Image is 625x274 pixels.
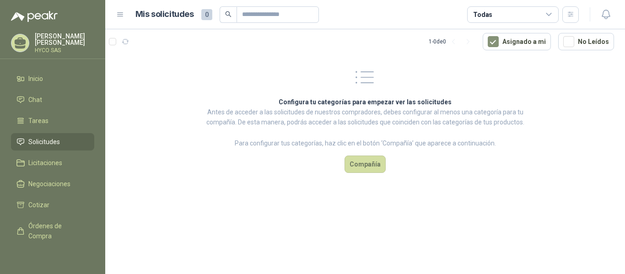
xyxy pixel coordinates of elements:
[205,138,525,148] p: Para configurar tus categorías, haz clic en el botón ‘Compañía’ que aparece a continuación.
[28,179,70,189] span: Negociaciones
[28,221,86,241] span: Órdenes de Compra
[11,11,58,22] img: Logo peakr
[28,74,43,84] span: Inicio
[28,137,60,147] span: Solicitudes
[35,48,94,53] p: HYCO SAS
[11,248,94,266] a: Remisiones
[11,70,94,87] a: Inicio
[205,107,525,127] p: Antes de acceder a las solicitudes de nuestros compradores, debes configurar al menos una categor...
[28,95,42,105] span: Chat
[225,11,232,17] span: search
[35,33,94,46] p: [PERSON_NAME] [PERSON_NAME]
[11,112,94,129] a: Tareas
[205,97,525,107] h2: Configura tu categorías para empezar ver las solicitudes
[345,156,386,173] button: Compañía
[135,8,194,21] h1: Mis solicitudes
[11,91,94,108] a: Chat
[11,217,94,245] a: Órdenes de Compra
[201,9,212,20] span: 0
[558,33,614,50] button: No Leídos
[473,10,492,20] div: Todas
[28,200,49,210] span: Cotizar
[11,175,94,193] a: Negociaciones
[28,158,62,168] span: Licitaciones
[429,34,475,49] div: 1 - 0 de 0
[28,116,48,126] span: Tareas
[11,154,94,172] a: Licitaciones
[11,196,94,214] a: Cotizar
[483,33,551,50] button: Asignado a mi
[11,133,94,150] a: Solicitudes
